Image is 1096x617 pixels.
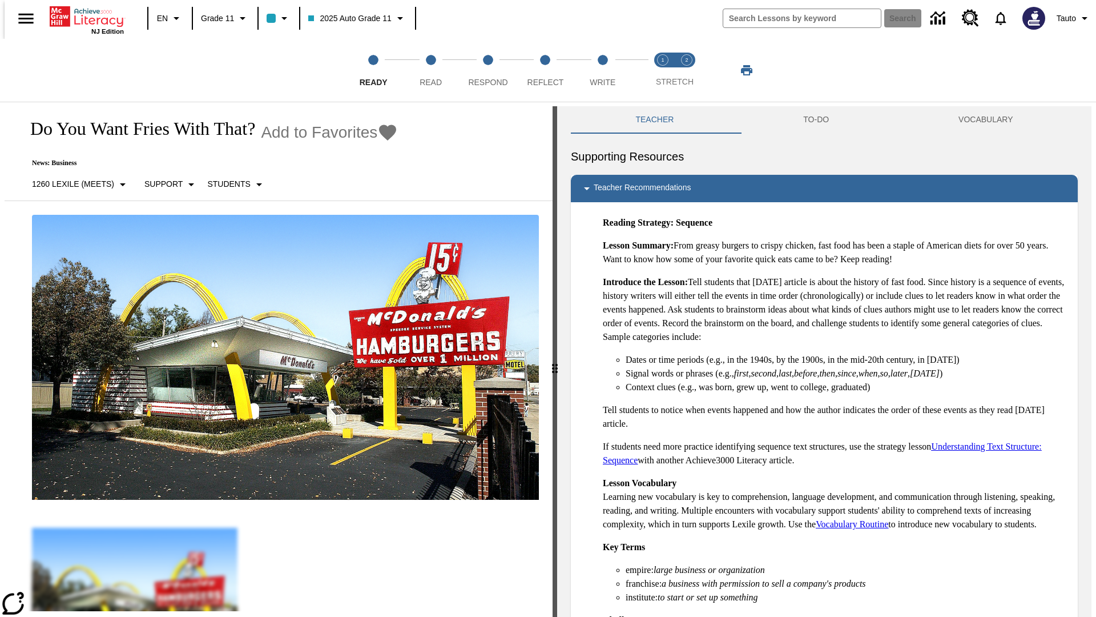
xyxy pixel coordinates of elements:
button: Read step 2 of 5 [397,39,464,102]
strong: Lesson Vocabulary [603,478,676,488]
em: later [890,368,908,378]
img: One of the first McDonald's stores, with the iconic red sign and golden arches. [32,215,539,500]
a: Notifications [986,3,1016,33]
span: Add to Favorites [261,123,377,142]
p: News: Business [18,159,398,167]
div: activity [557,106,1091,617]
span: STRETCH [656,77,694,86]
li: Dates or time periods (e.g., in the 1940s, by the 1900s, in the mid-20th century, in [DATE]) [626,353,1069,367]
button: Select a new avatar [1016,3,1052,33]
a: Data Center [924,3,955,34]
span: Respond [468,78,507,87]
em: before [794,368,817,378]
span: Read [420,78,442,87]
div: Instructional Panel Tabs [571,106,1078,134]
em: then [819,368,835,378]
input: search field [723,9,881,27]
p: Teacher Recommendations [594,182,691,195]
p: Learning new vocabulary is key to comprehension, language development, and communication through ... [603,476,1069,531]
button: Stretch Read step 1 of 2 [646,39,679,102]
h6: Supporting Resources [571,147,1078,166]
img: Avatar [1022,7,1045,30]
span: NJ Edition [91,28,124,35]
p: Tell students that [DATE] article is about the history of fast food. Since history is a sequence ... [603,275,1069,344]
span: Tauto [1057,13,1076,25]
a: Resource Center, Will open in new tab [955,3,986,34]
button: TO-DO [739,106,894,134]
em: first [734,368,749,378]
button: Scaffolds, Support [140,174,203,195]
a: Understanding Text Structure: Sequence [603,442,1042,465]
strong: Key Terms [603,542,645,552]
div: Home [50,4,124,35]
em: so [880,368,888,378]
button: Open side menu [9,2,43,35]
h1: Do You Want Fries With That? [18,118,255,139]
button: Respond step 3 of 5 [455,39,521,102]
em: when [859,368,878,378]
li: Context clues (e.g., was born, grew up, went to college, graduated) [626,380,1069,394]
button: Write step 5 of 5 [570,39,636,102]
strong: Reading Strategy: [603,218,674,227]
button: Class: 2025 Auto Grade 11, Select your class [304,8,411,29]
span: EN [157,13,168,25]
em: since [837,368,856,378]
strong: Sequence [676,218,712,227]
button: Select Lexile, 1260 Lexile (Meets) [27,174,134,195]
button: Teacher [571,106,739,134]
strong: Lesson Summary: [603,241,674,250]
button: Profile/Settings [1052,8,1096,29]
button: Select Student [203,174,270,195]
button: Grade: Grade 11, Select a grade [196,8,254,29]
em: [DATE] [910,368,940,378]
li: Signal words or phrases (e.g., , , , , , , , , , ) [626,367,1069,380]
span: Write [590,78,615,87]
em: last [779,368,792,378]
li: institute: [626,591,1069,604]
button: VOCABULARY [894,106,1078,134]
span: Grade 11 [201,13,234,25]
p: Tell students to notice when events happened and how the author indicates the order of these even... [603,403,1069,431]
button: Reflect step 4 of 5 [512,39,578,102]
button: Class color is light blue. Change class color [262,8,296,29]
em: second [751,368,776,378]
span: Reflect [527,78,564,87]
div: reading [5,106,553,611]
div: Teacher Recommendations [571,175,1078,202]
text: 2 [685,57,688,63]
button: Print [728,60,765,81]
div: Press Enter or Spacebar and then press right and left arrow keys to move the slider [553,106,557,617]
a: Vocabulary Routine [816,519,888,529]
em: to start or set up something [658,592,758,602]
em: a business with permission to sell a company's products [662,579,866,588]
button: Stretch Respond step 2 of 2 [670,39,703,102]
button: Ready step 1 of 5 [340,39,406,102]
p: From greasy burgers to crispy chicken, fast food has been a staple of American diets for over 50 ... [603,239,1069,266]
li: franchise: [626,577,1069,591]
text: 1 [661,57,664,63]
li: empire: [626,563,1069,577]
span: 2025 Auto Grade 11 [308,13,391,25]
button: Add to Favorites - Do You Want Fries With That? [261,122,398,142]
em: large business or organization [654,565,765,575]
p: Support [144,178,183,190]
span: Ready [360,78,388,87]
strong: Introduce the Lesson: [603,277,688,287]
p: If students need more practice identifying sequence text structures, use the strategy lesson with... [603,440,1069,467]
button: Language: EN, Select a language [152,8,188,29]
p: 1260 Lexile (Meets) [32,178,114,190]
p: Students [207,178,250,190]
